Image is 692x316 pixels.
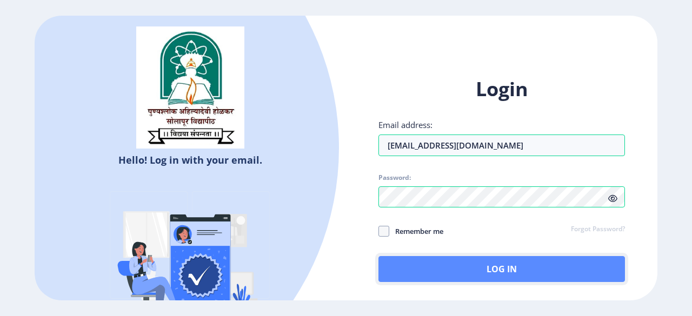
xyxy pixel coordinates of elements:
input: Email address [378,135,625,156]
span: Remember me [389,225,443,238]
label: Email address: [378,119,432,130]
label: Password: [378,173,411,182]
img: sulogo.png [136,26,244,149]
button: Log In [378,256,625,282]
a: Forgot Password? [571,225,625,234]
h1: Login [378,76,625,102]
